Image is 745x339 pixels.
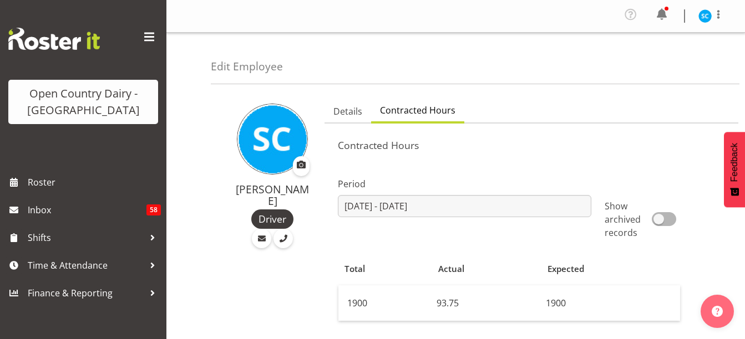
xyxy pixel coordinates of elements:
img: Rosterit website logo [8,28,100,50]
span: Contracted Hours [380,104,455,117]
span: Driver [259,212,286,226]
td: 93.75 [432,285,541,321]
img: stuart-craig9761.jpg [698,9,712,23]
div: Open Country Dairy - [GEOGRAPHIC_DATA] [19,85,147,119]
img: stuart-craig9761.jpg [237,104,308,174]
h4: Edit Employee [211,60,283,73]
td: 1900 [541,285,680,321]
span: Show archived records [605,199,652,239]
div: Actual [438,263,535,275]
span: Roster [28,174,161,191]
span: Inbox [28,202,146,218]
h4: [PERSON_NAME] [234,183,311,207]
a: Email Employee [252,229,271,248]
div: Total [344,263,425,275]
div: Expected [548,263,674,275]
label: Period [338,177,592,191]
td: 1900 [338,285,432,321]
a: Call Employee [273,229,293,248]
input: Click to select... [338,195,592,217]
span: Shifts [28,229,144,246]
span: Time & Attendance [28,257,144,274]
h5: Contracted Hours [338,139,725,151]
button: Feedback - Show survey [724,132,745,207]
span: Feedback [729,143,739,182]
span: Finance & Reporting [28,285,144,301]
span: Details [333,105,362,118]
img: help-xxl-2.png [712,306,723,317]
span: 58 [146,204,161,215]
